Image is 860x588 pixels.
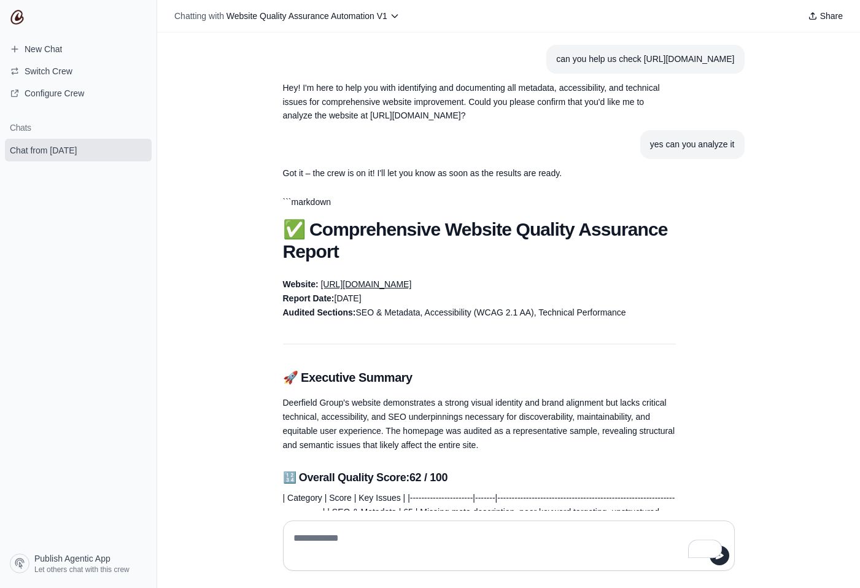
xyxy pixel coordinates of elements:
a: New Chat [5,39,152,59]
p: ```markdown [283,195,676,209]
span: Switch Crew [25,65,72,77]
a: Chat from [DATE] [5,139,152,161]
p: Got it – the crew is on it! I'll let you know as soon as the results are ready. [283,166,676,180]
p: Deerfield Group's website demonstrates a strong visual identity and brand alignment but lacks cri... [283,396,676,452]
span: Configure Crew [25,87,84,99]
strong: Website: [283,279,319,289]
h3: 🔢 Overall Quality Score: [283,469,676,486]
p: Hey! I'm here to help you with identifying and documenting all metadata, accessibility, and techn... [283,81,676,123]
strong: Audited Sections: [283,308,356,317]
button: Chatting with Website Quality Assurance Automation V1 [169,7,405,25]
section: User message [546,45,744,74]
a: [URL][DOMAIN_NAME] [320,279,411,289]
strong: 62 / 100 [409,471,447,484]
span: Website Quality Assurance Automation V1 [227,11,387,21]
h2: 🚀 Executive Summary [283,369,676,386]
button: Switch Crew [5,61,152,81]
button: Share [803,7,848,25]
span: Share [820,10,843,22]
a: Configure Crew [5,83,152,103]
p: [DATE] SEO & Metadata, Accessibility (WCAG 2.1 AA), Technical Performance [283,277,676,319]
section: User message [640,130,745,159]
span: New Chat [25,43,62,55]
span: Publish Agentic App [34,552,110,565]
textarea: To enrich screen reader interactions, please activate Accessibility in Grammarly extension settings [291,528,727,563]
h1: ✅ Comprehensive Website Quality Assurance Report [283,219,676,263]
a: Publish Agentic App Let others chat with this crew [5,549,152,578]
img: CrewAI Logo [10,10,25,25]
p: | Category | Score | Key Issues | |----------------------|-------|-------------------------------... [283,491,676,547]
section: Response [273,159,686,188]
strong: Report Date: [283,293,335,303]
div: yes can you analyze it [650,137,735,152]
span: Chat from [DATE] [10,144,77,157]
section: Response [273,74,686,130]
div: can you help us check [URL][DOMAIN_NAME] [556,52,734,66]
span: Chatting with [174,10,224,22]
span: Let others chat with this crew [34,565,130,574]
